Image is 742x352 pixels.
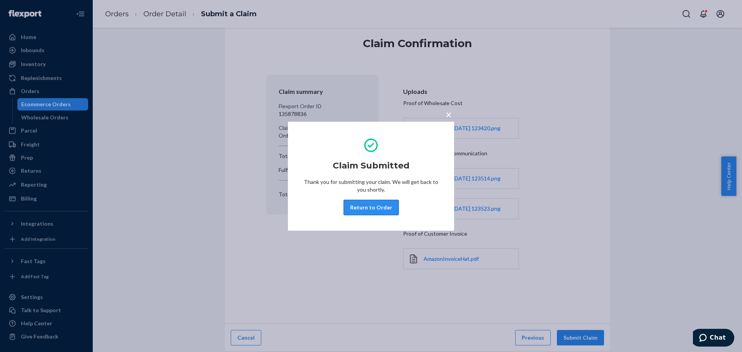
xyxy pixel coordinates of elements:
iframe: Opens a widget where you can chat to one of our agents [693,329,734,348]
button: Return to Order [344,200,399,215]
h2: Claim Submitted [333,160,410,172]
p: Thank you for submitting your claim. We will get back to you shortly. [303,178,439,194]
span: × [446,108,452,121]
